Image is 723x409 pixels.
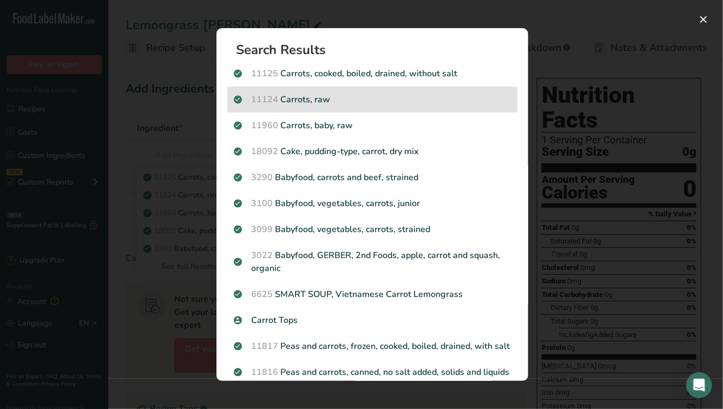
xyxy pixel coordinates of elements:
[251,146,278,157] span: 18092
[234,223,511,236] p: Babyfood, vegetables, carrots, strained
[234,119,511,132] p: Carrots, baby, raw
[251,366,278,378] span: 11816
[251,223,273,235] span: 3099
[234,340,511,353] p: Peas and carrots, frozen, cooked, boiled, drained, with salt
[234,288,511,301] p: SMART SOUP, Vietnamese Carrot Lemongrass
[234,67,511,80] p: Carrots, cooked, boiled, drained, without salt
[251,197,273,209] span: 3100
[234,197,511,210] p: Babyfood, vegetables, carrots, junior
[251,171,273,183] span: 3290
[234,366,511,379] p: Peas and carrots, canned, no salt added, solids and liquids
[251,288,273,300] span: 6625
[236,43,517,56] h1: Search Results
[234,93,511,106] p: Carrots, raw
[234,249,511,275] p: Babyfood, GERBER, 2nd Foods, apple, carrot and squash, organic
[234,171,511,184] p: Babyfood, carrots and beef, strained
[251,120,278,131] span: 11960
[251,249,273,261] span: 3022
[686,372,712,398] div: Open Intercom Messenger
[251,94,278,105] span: 11124
[251,68,278,80] span: 11125
[251,340,278,352] span: 11817
[234,314,511,327] p: Carrot Tops
[234,145,511,158] p: Cake, pudding-type, carrot, dry mix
